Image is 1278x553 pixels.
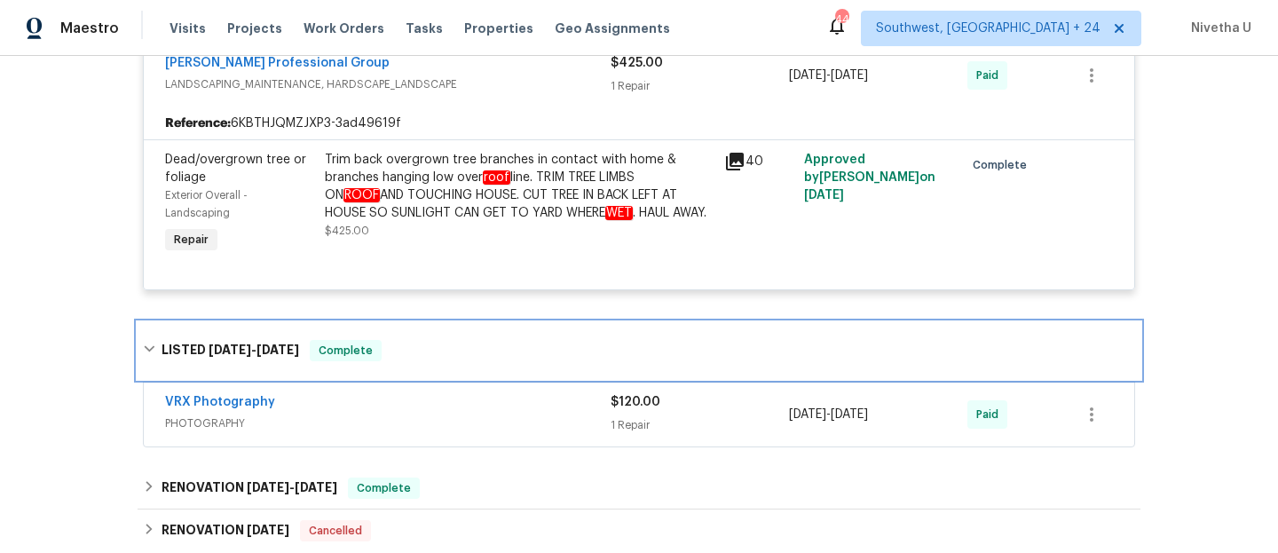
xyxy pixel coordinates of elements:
a: [PERSON_NAME] Professional Group [165,57,390,69]
b: Reference: [165,115,231,132]
span: [DATE] [789,408,826,421]
span: LANDSCAPING_MAINTENANCE, HARDSCAPE_LANDSCAPE [165,75,611,93]
div: 1 Repair [611,77,789,95]
span: - [209,344,299,356]
span: [DATE] [831,69,868,82]
span: $425.00 [611,57,663,69]
span: Properties [464,20,533,37]
span: Exterior Overall - Landscaping [165,190,248,218]
span: Approved by [PERSON_NAME] on [804,154,935,201]
div: RENOVATION [DATE]Cancelled [138,510,1140,552]
em: ROOF [343,188,380,202]
span: Dead/overgrown tree or foliage [165,154,306,184]
span: Southwest, [GEOGRAPHIC_DATA] + 24 [876,20,1100,37]
span: - [789,406,868,423]
span: $120.00 [611,396,660,408]
span: [DATE] [247,481,289,494]
h6: RENOVATION [162,478,337,499]
span: [DATE] [789,69,826,82]
span: Complete [350,479,418,497]
span: Complete [312,342,380,359]
span: Cancelled [302,522,369,540]
div: 1 Repair [611,416,789,434]
span: Paid [976,67,1006,84]
a: VRX Photography [165,396,275,408]
span: [DATE] [256,344,299,356]
div: 442 [835,11,848,28]
span: [DATE] [831,408,868,421]
span: Work Orders [304,20,384,37]
div: RENOVATION [DATE]-[DATE]Complete [138,467,1140,510]
span: - [247,481,337,494]
em: roof [483,170,510,185]
span: Projects [227,20,282,37]
span: Complete [973,156,1034,174]
span: - [789,67,868,84]
span: [DATE] [247,524,289,536]
span: Nivetha U [1184,20,1251,37]
div: 6KBTHJQMZJXP3-3ad49619f [144,107,1134,139]
div: LISTED [DATE]-[DATE]Complete [138,322,1140,379]
h6: LISTED [162,340,299,361]
h6: RENOVATION [162,520,289,541]
em: WET [605,206,633,220]
span: [DATE] [209,344,251,356]
span: [DATE] [804,189,844,201]
span: Paid [976,406,1006,423]
span: Repair [167,231,216,249]
div: Trim back overgrown tree branches in contact with home & branches hanging low over line. TRIM TRE... [325,151,714,222]
span: PHOTOGRAPHY [165,415,611,432]
span: Maestro [60,20,119,37]
span: [DATE] [295,481,337,494]
span: Tasks [406,22,443,35]
span: Geo Assignments [555,20,670,37]
span: Visits [170,20,206,37]
div: 40 [724,151,793,172]
span: $425.00 [325,225,369,236]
